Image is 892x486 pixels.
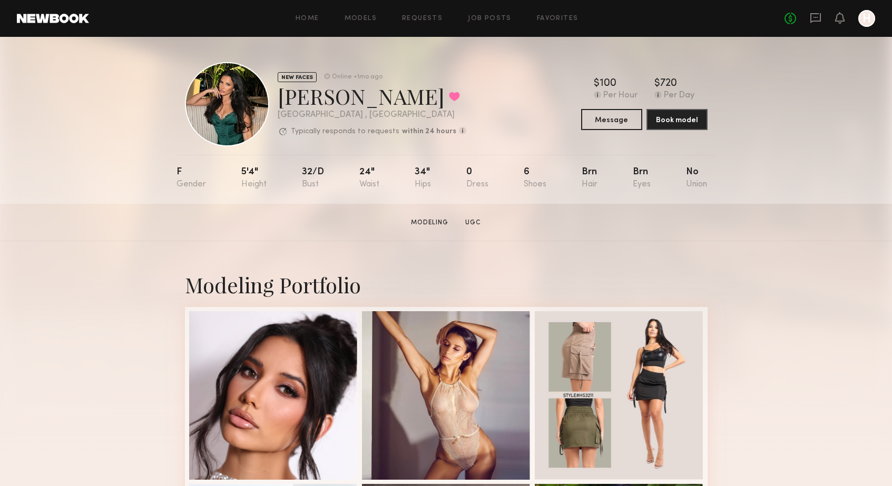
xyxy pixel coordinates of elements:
div: 720 [660,78,677,89]
a: Requests [402,15,443,22]
div: Per Day [664,91,694,101]
p: Typically responds to requests [291,128,399,135]
a: Job Posts [468,15,512,22]
div: F [177,167,206,189]
div: Online +1mo ago [332,74,383,81]
div: 6 [524,167,546,189]
div: 32/d [302,167,324,189]
div: 0 [466,167,488,189]
button: Message [581,109,642,130]
b: within 24 hours [402,128,456,135]
a: Models [345,15,377,22]
a: H [858,10,875,27]
div: Brn [633,167,651,189]
div: 5'4" [241,167,267,189]
div: Modeling Portfolio [185,271,708,299]
a: UGC [461,218,485,227]
div: No [686,167,707,189]
a: Favorites [537,15,579,22]
div: 34" [415,167,431,189]
div: $ [654,78,660,89]
div: 100 [600,78,616,89]
div: [PERSON_NAME] [278,82,466,110]
div: Brn [582,167,597,189]
div: NEW FACES [278,72,317,82]
div: 24" [359,167,379,189]
a: Home [296,15,319,22]
div: [GEOGRAPHIC_DATA] , [GEOGRAPHIC_DATA] [278,111,466,120]
button: Book model [646,109,708,130]
div: $ [594,78,600,89]
div: Per Hour [603,91,638,101]
a: Modeling [407,218,453,227]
